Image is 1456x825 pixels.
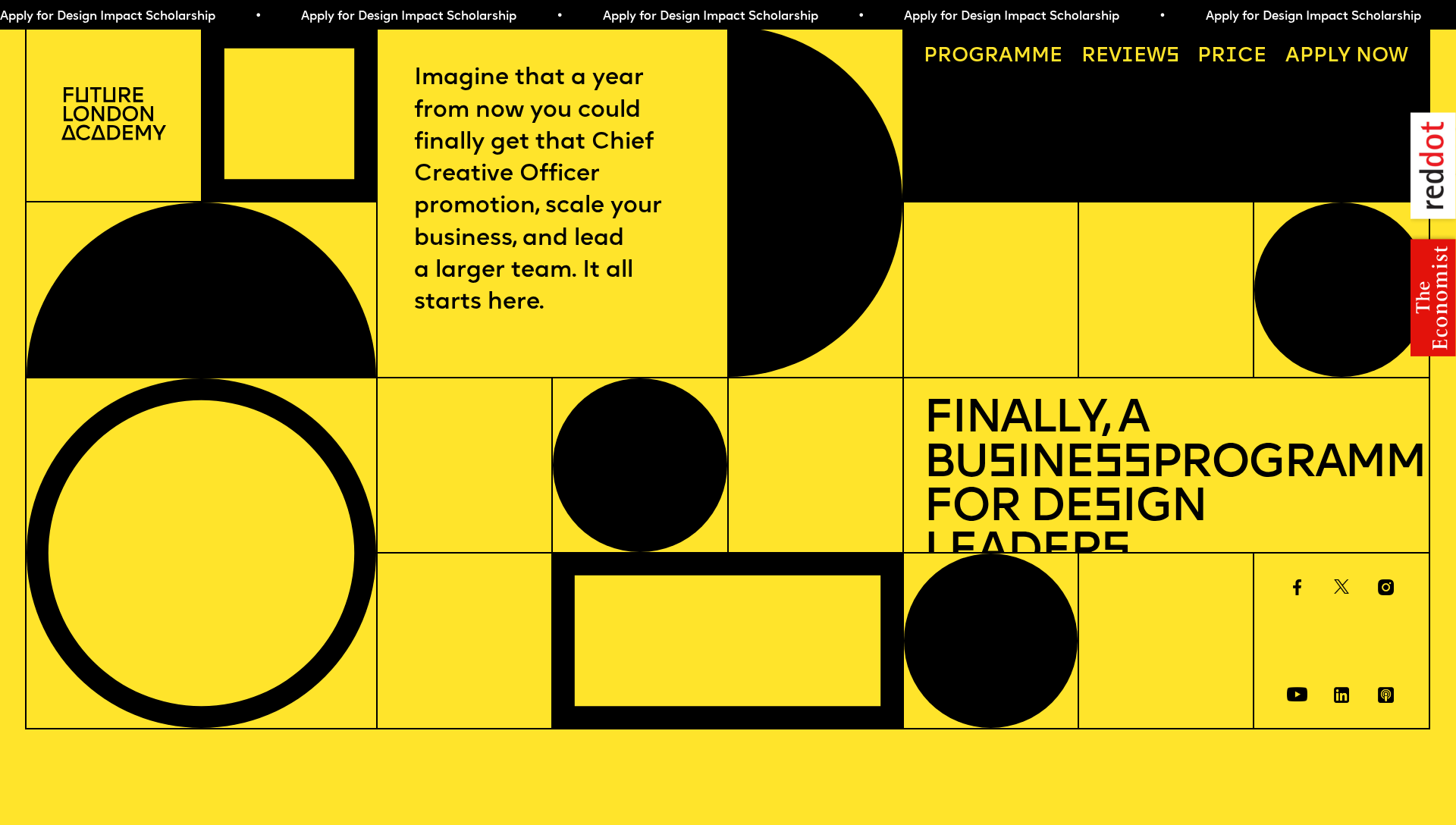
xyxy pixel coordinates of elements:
[556,11,563,23] span: •
[1285,46,1300,67] span: A
[924,398,1408,576] h1: Finally, a Bu ine Programme for De ign Leader
[1101,529,1130,576] span: s
[414,63,691,319] p: Imagine that a year from now you could finally get that Chief Creative Officer promotion, scale y...
[255,11,262,23] span: •
[1276,37,1419,77] a: Apply now
[858,11,864,23] span: •
[1094,441,1151,488] span: ss
[1072,37,1190,77] a: Reviews
[1093,485,1122,532] span: s
[999,46,1013,67] span: a
[987,441,1016,488] span: s
[1188,37,1277,77] a: Price
[914,37,1073,77] a: Programme
[1159,11,1166,23] span: •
